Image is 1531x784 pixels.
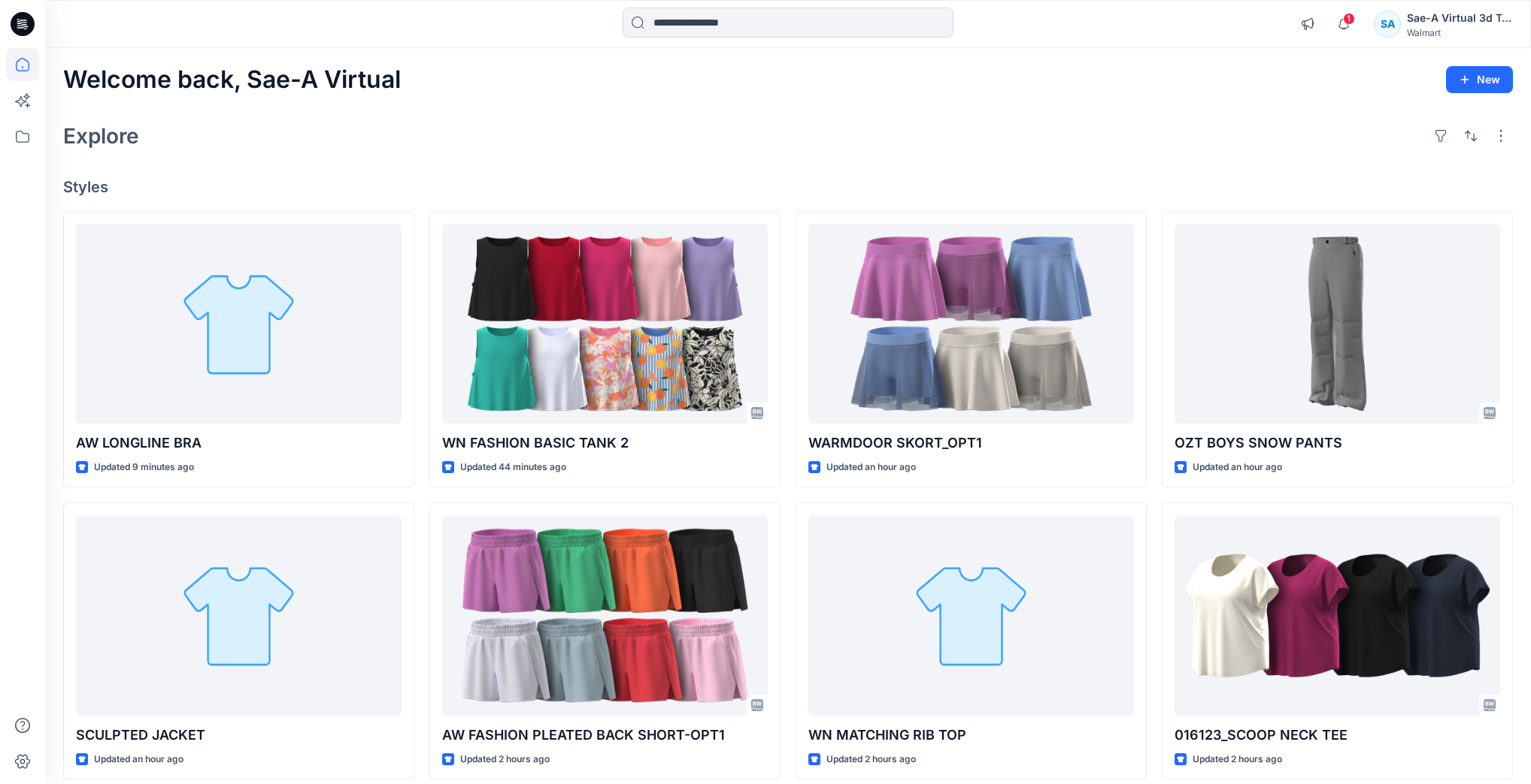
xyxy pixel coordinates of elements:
[1193,460,1282,475] p: Updated an hour ago
[442,433,768,454] p: WN FASHION BASIC TANK 2
[1175,725,1500,746] p: 016123_SCOOP NECK TEE
[76,725,402,746] p: SCULPTED JACKET
[63,178,1513,196] h4: Styles
[460,752,550,767] p: Updated 2 hours ago
[1374,11,1401,38] div: SA
[808,433,1134,454] p: WARMDOOR SKORT_OPT1
[1343,13,1355,25] span: 1
[94,460,194,475] p: Updated 9 minutes ago
[1446,66,1513,93] button: New
[76,515,402,715] a: SCULPTED JACKET
[442,224,768,424] a: WN FASHION BASIC TANK 2
[808,224,1134,424] a: WARMDOOR SKORT_OPT1
[808,725,1134,746] p: WN MATCHING RIB TOP
[1407,27,1512,38] div: Walmart
[826,460,916,475] p: Updated an hour ago
[1175,224,1500,424] a: OZT BOYS SNOW PANTS
[94,752,183,767] p: Updated an hour ago
[1175,433,1500,454] p: OZT BOYS SNOW PANTS
[76,224,402,424] a: AW LONGLINE BRA
[826,752,916,767] p: Updated 2 hours ago
[808,515,1134,715] a: WN MATCHING RIB TOP
[460,460,566,475] p: Updated 44 minutes ago
[442,725,768,746] p: AW FASHION PLEATED BACK SHORT-OPT1
[76,433,402,454] p: AW LONGLINE BRA
[1193,752,1282,767] p: Updated 2 hours ago
[63,124,139,148] h2: Explore
[63,66,401,94] h2: Welcome back, Sae-A Virtual
[1407,9,1512,27] div: Sae-A Virtual 3d Team
[442,515,768,715] a: AW FASHION PLEATED BACK SHORT-OPT1
[1175,515,1500,715] a: 016123_SCOOP NECK TEE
